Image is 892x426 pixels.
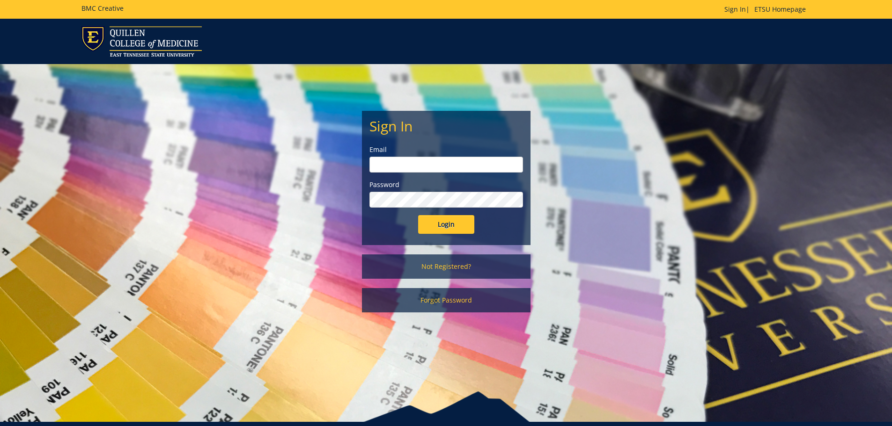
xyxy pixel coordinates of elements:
a: ETSU Homepage [750,5,811,14]
input: Login [418,215,474,234]
a: Not Registered? [362,254,531,279]
label: Email [369,145,523,154]
h5: BMC Creative [81,5,124,12]
a: Sign In [724,5,746,14]
h2: Sign In [369,118,523,134]
img: ETSU logo [81,26,202,57]
p: | [724,5,811,14]
label: Password [369,180,523,189]
a: Forgot Password [362,288,531,312]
